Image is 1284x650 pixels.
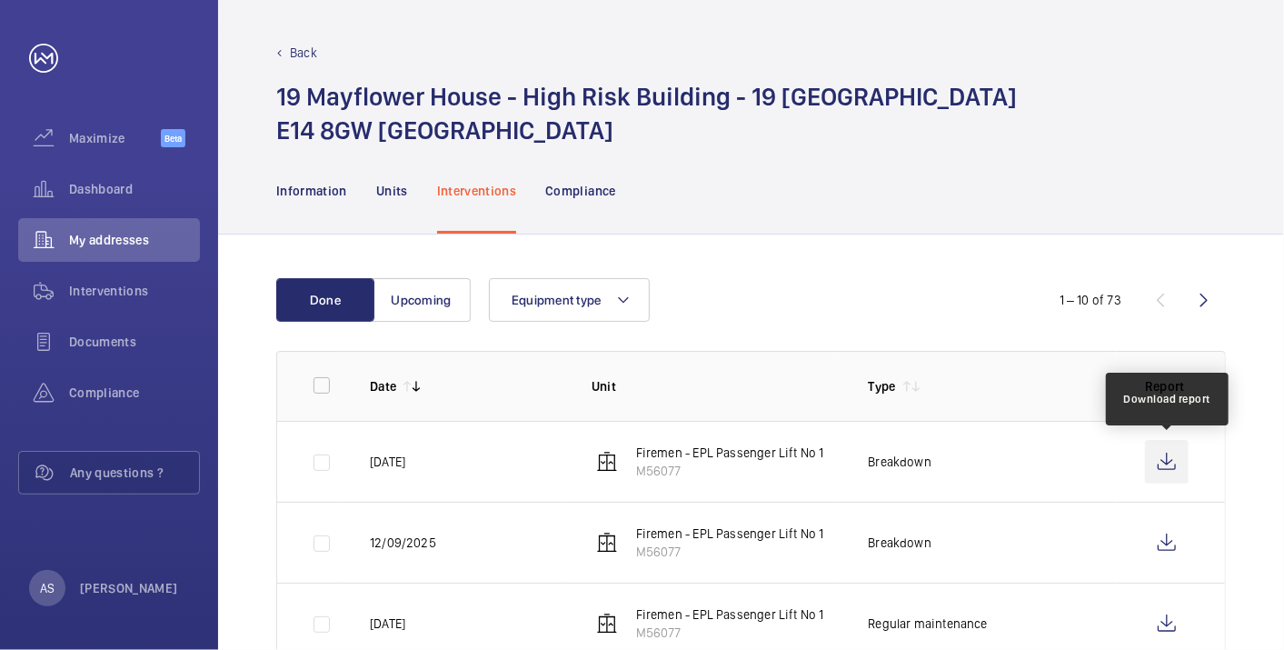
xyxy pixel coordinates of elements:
[636,624,824,642] p: M56077
[636,462,824,480] p: M56077
[290,44,317,62] p: Back
[370,453,405,471] p: [DATE]
[636,543,824,561] p: M56077
[596,613,618,635] img: elevator.svg
[868,377,895,395] p: Type
[596,532,618,554] img: elevator.svg
[70,464,199,482] span: Any questions ?
[69,384,200,402] span: Compliance
[370,534,436,552] p: 12/09/2025
[545,182,616,200] p: Compliance
[40,579,55,597] p: AS
[636,525,824,543] p: Firemen - EPL Passenger Lift No 1
[276,278,374,322] button: Done
[69,180,200,198] span: Dashboard
[1124,391,1211,407] div: Download report
[69,129,161,147] span: Maximize
[370,615,405,633] p: [DATE]
[868,615,987,633] p: Regular maintenance
[592,377,840,395] p: Unit
[276,182,347,200] p: Information
[69,231,200,249] span: My addresses
[489,278,650,322] button: Equipment type
[868,453,931,471] p: Breakdown
[69,333,200,351] span: Documents
[1060,291,1121,309] div: 1 – 10 of 73
[370,377,396,395] p: Date
[69,282,200,300] span: Interventions
[512,293,602,307] span: Equipment type
[376,182,408,200] p: Units
[868,534,931,552] p: Breakdown
[276,80,1017,147] h1: 19 Mayflower House - High Risk Building - 19 [GEOGRAPHIC_DATA] E14 8GW [GEOGRAPHIC_DATA]
[596,451,618,473] img: elevator.svg
[161,129,185,147] span: Beta
[636,605,824,624] p: Firemen - EPL Passenger Lift No 1
[373,278,471,322] button: Upcoming
[80,579,178,597] p: [PERSON_NAME]
[437,182,517,200] p: Interventions
[636,444,824,462] p: Firemen - EPL Passenger Lift No 1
